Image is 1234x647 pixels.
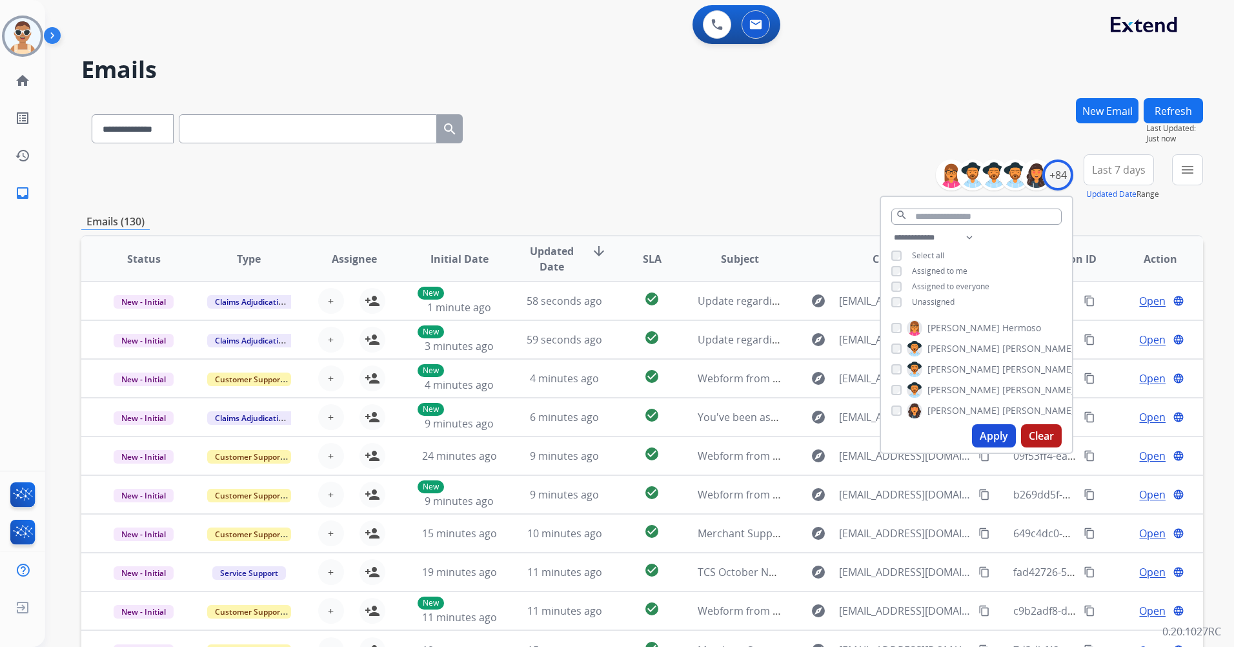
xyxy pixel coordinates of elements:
[912,281,989,292] span: Assigned to everyone
[328,603,334,619] span: +
[1139,448,1166,464] span: Open
[114,411,174,425] span: New - Initial
[207,528,291,541] span: Customer Support
[927,322,1000,334] span: [PERSON_NAME]
[1173,528,1184,539] mat-icon: language
[927,363,1000,376] span: [PERSON_NAME]
[15,110,30,126] mat-icon: list_alt
[1084,295,1095,307] mat-icon: content_copy
[1162,624,1221,639] p: 0.20.1027RC
[698,410,1097,424] span: You've been assigned a new service order: 3005b802-9372-4f97-9fb2-fdd2ce07fd07
[1173,373,1184,384] mat-icon: language
[839,603,971,619] span: [EMAIL_ADDRESS][DOMAIN_NAME]
[418,287,444,300] p: New
[318,520,344,546] button: +
[427,300,491,314] span: 1 minute ago
[328,487,334,502] span: +
[1086,189,1159,200] span: Range
[328,332,334,347] span: +
[207,334,296,347] span: Claims Adjudication
[318,365,344,391] button: +
[1180,162,1195,178] mat-icon: menu
[644,369,660,384] mat-icon: check_circle
[1084,528,1095,539] mat-icon: content_copy
[698,526,1064,540] span: Merchant Support #660218: How would you rate the support you received?
[365,526,380,541] mat-icon: person_add
[644,601,660,617] mat-icon: check_circle
[365,448,380,464] mat-icon: person_add
[839,564,971,580] span: [EMAIL_ADDRESS][DOMAIN_NAME]
[811,332,826,347] mat-icon: explore
[644,330,660,345] mat-icon: check_circle
[927,404,1000,417] span: [PERSON_NAME]
[698,449,990,463] span: Webform from [EMAIL_ADDRESS][DOMAIN_NAME] on [DATE]
[698,371,1070,385] span: Webform from [EMAIL_ADDRESS][PERSON_NAME][DOMAIN_NAME] on [DATE]
[422,449,497,463] span: 24 minutes ago
[927,384,1000,396] span: [PERSON_NAME]
[365,409,380,425] mat-icon: person_add
[811,371,826,386] mat-icon: explore
[1002,322,1041,334] span: Hermoso
[1013,488,1206,502] span: b269dd5f-94fb-4626-9d6a-f6bdf7a43e3a
[15,73,30,88] mat-icon: home
[873,251,923,267] span: Customer
[1173,605,1184,617] mat-icon: language
[839,409,971,425] span: [EMAIL_ADDRESS][DOMAIN_NAME]
[1139,564,1166,580] span: Open
[418,403,444,416] p: New
[422,526,497,540] span: 15 minutes ago
[425,494,494,508] span: 9 minutes ago
[698,294,1188,308] span: Update regarding your fulfillment method for Service Order: 94a65fe5-c86c-49bd-865a-a1da57cefd6b
[318,598,344,624] button: +
[1098,236,1203,282] th: Action
[912,296,955,307] span: Unassigned
[972,424,1016,447] button: Apply
[644,562,660,578] mat-icon: check_circle
[912,250,944,261] span: Select all
[912,265,967,276] span: Assigned to me
[318,327,344,353] button: +
[365,293,380,309] mat-icon: person_add
[114,295,174,309] span: New - Initial
[1139,371,1166,386] span: Open
[365,371,380,386] mat-icon: person_add
[1084,411,1095,423] mat-icon: content_copy
[978,489,990,500] mat-icon: content_copy
[811,409,826,425] mat-icon: explore
[811,487,826,502] mat-icon: explore
[1139,487,1166,502] span: Open
[318,482,344,508] button: +
[1173,334,1184,345] mat-icon: language
[527,565,602,579] span: 11 minutes ago
[1086,189,1137,200] button: Updated Date
[114,605,174,619] span: New - Initial
[1173,295,1184,307] mat-icon: language
[1002,404,1075,417] span: [PERSON_NAME]
[1139,603,1166,619] span: Open
[811,526,826,541] mat-icon: explore
[332,251,377,267] span: Assignee
[839,487,971,502] span: [EMAIL_ADDRESS][DOMAIN_NAME]
[1084,489,1095,500] mat-icon: content_copy
[839,448,971,464] span: [EMAIL_ADDRESS][DOMAIN_NAME]
[978,528,990,539] mat-icon: content_copy
[839,332,971,347] span: [EMAIL_ADDRESS][DOMAIN_NAME]
[425,339,494,353] span: 3 minutes ago
[81,214,150,230] p: Emails (130)
[418,597,444,610] p: New
[430,251,489,267] span: Initial Date
[114,566,174,580] span: New - Initial
[530,449,599,463] span: 9 minutes ago
[644,446,660,462] mat-icon: check_circle
[1173,566,1184,578] mat-icon: language
[698,488,990,502] span: Webform from [EMAIL_ADDRESS][DOMAIN_NAME] on [DATE]
[422,610,497,624] span: 11 minutes ago
[644,291,660,307] mat-icon: check_circle
[1092,167,1146,172] span: Last 7 days
[698,565,924,579] span: TCS October Newsletter: Tips, News, & Insights
[1144,98,1203,123] button: Refresh
[1021,424,1062,447] button: Clear
[1013,604,1208,618] span: c9b2adf8-d345-44f2-a756-b575cec614b3
[1084,334,1095,345] mat-icon: content_copy
[425,378,494,392] span: 4 minutes ago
